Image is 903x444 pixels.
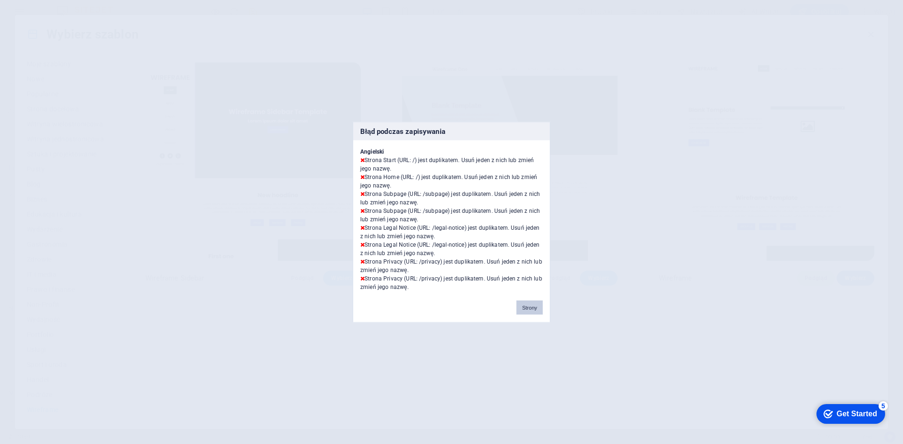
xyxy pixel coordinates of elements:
[8,5,76,24] div: Get Started 5 items remaining, 0% complete
[4,366,144,382] span: dragonstone solutions
[28,10,68,19] div: Get Started
[516,300,543,314] button: Strony
[353,140,550,291] div: Strona Start (URL: /) jest duplikatem. Usuń jeden z nich lub zmień jego nazwę. Strona Home (URL: ...
[70,2,79,11] div: 5
[360,147,543,156] h4: Angielski
[353,122,550,140] h3: Błąd podczas zapisywania
[4,4,66,12] a: Skip to main content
